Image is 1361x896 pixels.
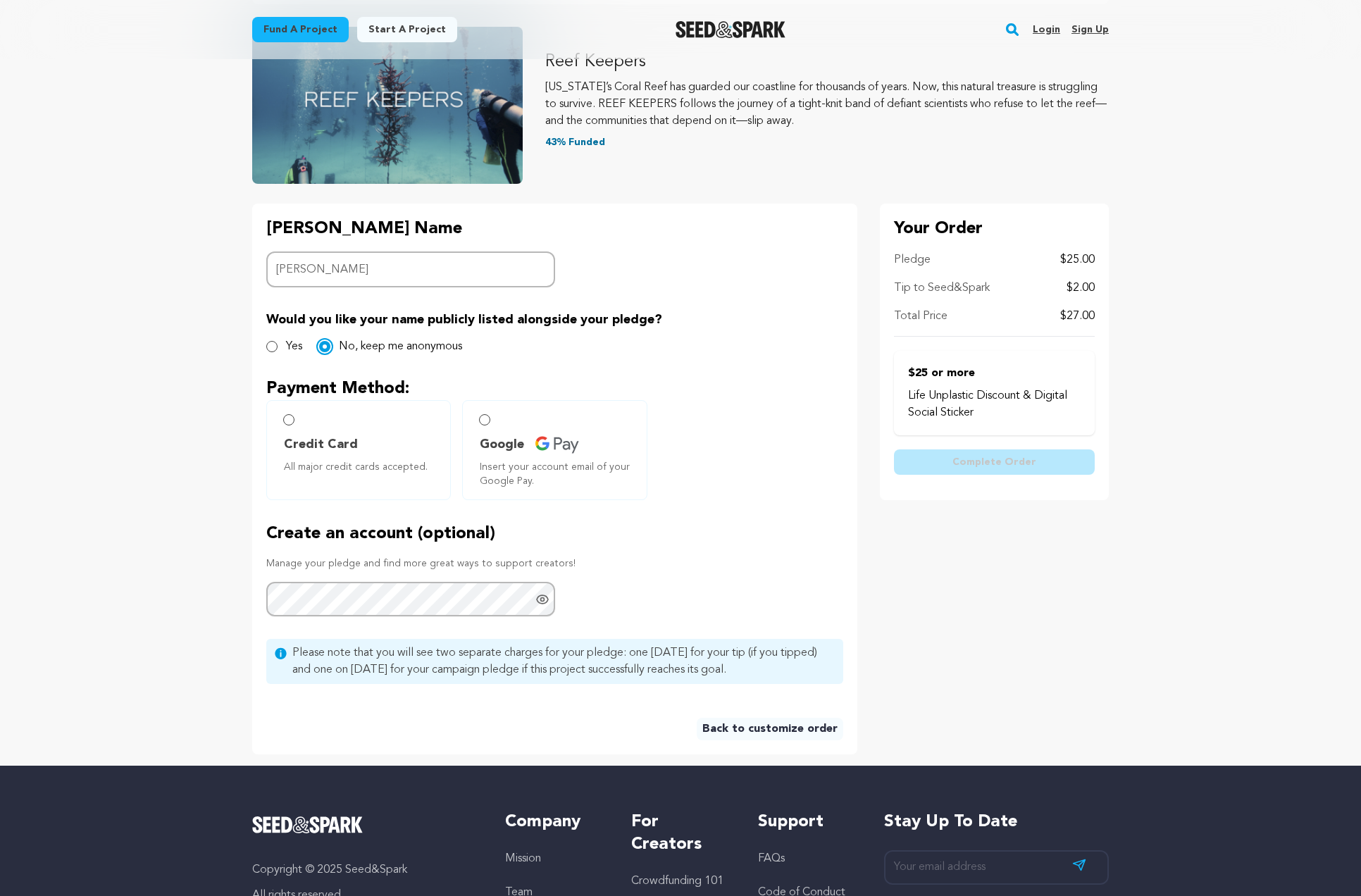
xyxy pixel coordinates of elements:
[266,310,843,330] p: Would you like your name publicly listed alongside your pledge?
[908,387,1081,421] p: Life Unplastic Discount & Digital Social Sticker
[697,718,843,740] a: Back to customize order
[894,218,1095,240] p: Your Order
[894,449,1095,475] button: Complete Order
[266,523,843,545] p: Create an account (optional)
[952,455,1036,469] span: Complete Order
[266,218,555,240] p: [PERSON_NAME] Name
[1071,18,1109,41] a: Sign up
[676,21,786,38] img: Seed&Spark Logo Dark Mode
[252,27,523,184] img: Reef Keepers image
[545,51,1109,73] p: Reef Keepers
[252,816,363,833] img: Seed&Spark Logo
[545,79,1109,130] p: [US_STATE]’s Coral Reef has guarded our coastline for thousands of years. Now, this natural treas...
[252,816,477,833] a: Seed&Spark Homepage
[339,338,462,355] label: No, keep me anonymous
[1060,251,1095,268] p: $25.00
[252,861,477,878] p: Copyright © 2025 Seed&Spark
[292,645,835,678] span: Please note that you will see two separate charges for your pledge: one [DATE] for your tip (if y...
[884,850,1109,885] input: Your email address
[266,556,843,571] p: Manage your pledge and find more great ways to support creators!
[505,853,541,864] a: Mission
[894,280,990,297] p: Tip to Seed&Spark
[894,251,931,268] p: Pledge
[266,251,555,287] input: Backer Name
[1033,18,1060,41] a: Login
[908,365,1081,382] p: $25 or more
[545,135,1109,149] p: 43% Funded
[505,811,603,833] h5: Company
[284,460,439,474] span: All major credit cards accepted.
[894,308,947,325] p: Total Price
[631,811,729,856] h5: For Creators
[884,811,1109,833] h5: Stay up to date
[1067,280,1095,297] p: $2.00
[357,17,457,42] a: Start a project
[758,853,785,864] a: FAQs
[284,435,358,454] span: Credit Card
[631,876,723,887] a: Crowdfunding 101
[252,17,349,42] a: Fund a project
[535,436,579,454] img: credit card icons
[1060,308,1095,325] p: $27.00
[480,435,524,454] span: Google
[286,338,302,355] label: Yes
[676,21,786,38] a: Seed&Spark Homepage
[758,811,856,833] h5: Support
[480,460,635,488] span: Insert your account email of your Google Pay.
[266,378,843,400] p: Payment Method:
[535,592,549,606] a: Show password as plain text. Warning: this will display your password on the screen.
